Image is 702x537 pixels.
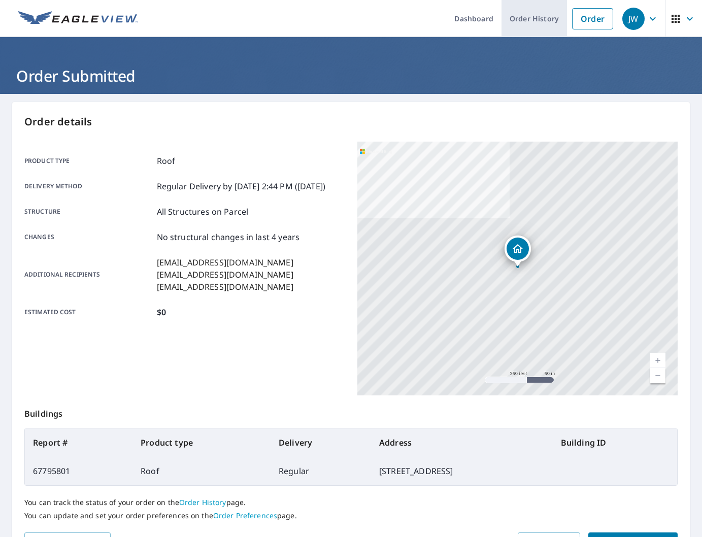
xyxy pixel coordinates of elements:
p: Roof [157,155,176,167]
td: [STREET_ADDRESS] [371,457,553,485]
h1: Order Submitted [12,65,690,86]
a: Order History [179,497,226,507]
td: Regular [271,457,371,485]
p: You can update and set your order preferences on the page. [24,511,678,520]
th: Building ID [553,428,677,457]
p: Product type [24,155,153,167]
a: Current Level 17, Zoom Out [650,368,665,383]
td: 67795801 [25,457,132,485]
p: No structural changes in last 4 years [157,231,300,243]
p: Estimated cost [24,306,153,318]
p: All Structures on Parcel [157,206,249,218]
div: Dropped pin, building 1, Residential property, 106 N Emporia Ave Valley Center, KS 67147 [505,236,531,267]
a: Order [572,8,613,29]
p: Order details [24,114,678,129]
th: Product type [132,428,271,457]
p: Buildings [24,395,678,428]
p: [EMAIL_ADDRESS][DOMAIN_NAME] [157,268,293,281]
a: Current Level 17, Zoom In [650,353,665,368]
p: Regular Delivery by [DATE] 2:44 PM ([DATE]) [157,180,325,192]
img: EV Logo [18,11,138,26]
th: Delivery [271,428,371,457]
p: Delivery method [24,180,153,192]
td: Roof [132,457,271,485]
p: [EMAIL_ADDRESS][DOMAIN_NAME] [157,281,293,293]
a: Order Preferences [213,511,277,520]
div: JW [622,8,645,30]
th: Report # [25,428,132,457]
p: [EMAIL_ADDRESS][DOMAIN_NAME] [157,256,293,268]
p: Structure [24,206,153,218]
p: Changes [24,231,153,243]
p: $0 [157,306,166,318]
p: Additional recipients [24,256,153,293]
th: Address [371,428,553,457]
p: You can track the status of your order on the page. [24,498,678,507]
